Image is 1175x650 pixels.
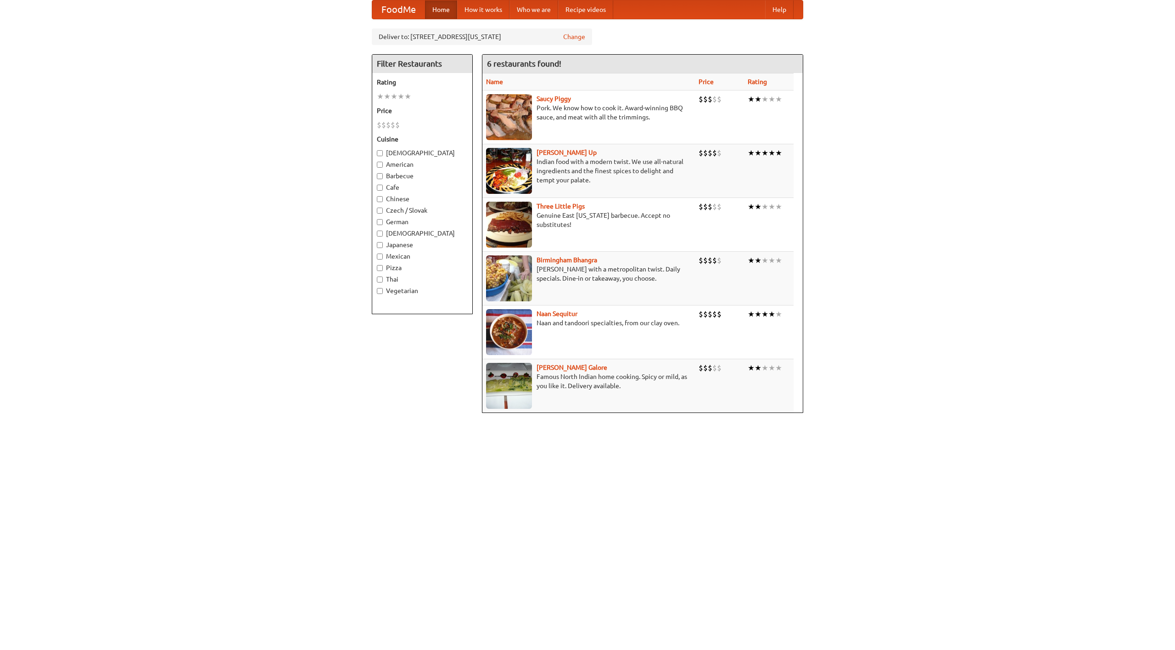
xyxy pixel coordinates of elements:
[699,363,703,373] li: $
[397,91,404,102] li: ★
[395,120,400,130] li: $
[712,255,717,266] li: $
[703,309,708,319] li: $
[537,256,597,264] a: Birmingham Bhangra
[487,59,561,68] ng-pluralize: 6 restaurants found!
[537,95,571,102] b: Saucy Piggy
[391,91,397,102] li: ★
[377,263,468,272] label: Pizza
[703,363,708,373] li: $
[755,309,761,319] li: ★
[768,255,775,266] li: ★
[712,94,717,104] li: $
[761,309,768,319] li: ★
[775,94,782,104] li: ★
[699,94,703,104] li: $
[377,242,383,248] input: Japanese
[486,318,691,328] p: Naan and tandoori specialties, from our clay oven.
[377,173,383,179] input: Barbecue
[748,363,755,373] li: ★
[765,0,794,19] a: Help
[537,203,585,210] a: Three Little Pigs
[377,91,384,102] li: ★
[703,94,708,104] li: $
[372,28,592,45] div: Deliver to: [STREET_ADDRESS][US_STATE]
[708,94,712,104] li: $
[377,171,468,181] label: Barbecue
[703,202,708,212] li: $
[377,240,468,249] label: Japanese
[377,120,381,130] li: $
[748,255,755,266] li: ★
[377,229,468,238] label: [DEMOGRAPHIC_DATA]
[563,32,585,41] a: Change
[372,55,472,73] h4: Filter Restaurants
[717,202,722,212] li: $
[391,120,395,130] li: $
[377,106,468,115] h5: Price
[377,208,383,214] input: Czech / Slovak
[703,148,708,158] li: $
[537,149,597,156] a: [PERSON_NAME] Up
[775,363,782,373] li: ★
[386,120,391,130] li: $
[377,148,468,158] label: [DEMOGRAPHIC_DATA]
[703,255,708,266] li: $
[768,148,775,158] li: ★
[377,162,383,168] input: American
[708,255,712,266] li: $
[775,148,782,158] li: ★
[717,94,722,104] li: $
[377,288,383,294] input: Vegetarian
[486,211,691,229] p: Genuine East [US_STATE] barbecue. Accept no substitutes!
[486,309,532,355] img: naansequitur.jpg
[377,217,468,226] label: German
[377,275,468,284] label: Thai
[377,219,383,225] input: German
[768,363,775,373] li: ★
[775,255,782,266] li: ★
[761,202,768,212] li: ★
[712,148,717,158] li: $
[708,202,712,212] li: $
[377,254,383,260] input: Mexican
[748,148,755,158] li: ★
[486,372,691,390] p: Famous North Indian home cooking. Spicy or mild, as you like it. Delivery available.
[768,202,775,212] li: ★
[761,148,768,158] li: ★
[708,363,712,373] li: $
[775,309,782,319] li: ★
[761,255,768,266] li: ★
[761,94,768,104] li: ★
[509,0,558,19] a: Who we are
[712,202,717,212] li: $
[377,160,468,169] label: American
[486,103,691,122] p: Pork. We know how to cook it. Award-winning BBQ sauce, and meat with all the trimmings.
[486,94,532,140] img: saucy.jpg
[755,202,761,212] li: ★
[377,265,383,271] input: Pizza
[486,202,532,248] img: littlepigs.jpg
[699,78,714,85] a: Price
[377,231,383,237] input: [DEMOGRAPHIC_DATA]
[486,157,691,185] p: Indian food with a modern twist. We use all-natural ingredients and the finest spices to delight ...
[377,206,468,215] label: Czech / Slovak
[486,148,532,194] img: curryup.jpg
[755,255,761,266] li: ★
[486,255,532,301] img: bhangra.jpg
[699,202,703,212] li: $
[537,310,577,317] a: Naan Sequitur
[486,265,691,283] p: [PERSON_NAME] with a metropolitan twist. Daily specials. Dine-in or takeaway, you choose.
[377,183,468,192] label: Cafe
[755,363,761,373] li: ★
[755,94,761,104] li: ★
[708,148,712,158] li: $
[377,196,383,202] input: Chinese
[381,120,386,130] li: $
[699,309,703,319] li: $
[717,148,722,158] li: $
[712,309,717,319] li: $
